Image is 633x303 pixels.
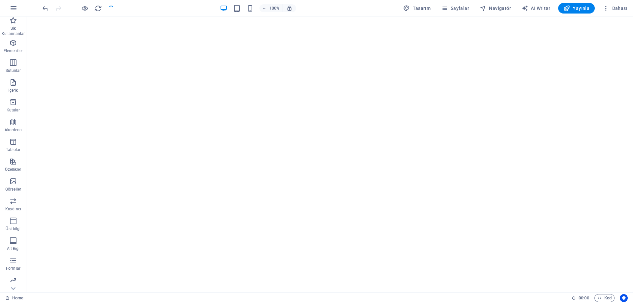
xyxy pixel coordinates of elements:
[620,294,628,302] button: Usercentrics
[8,88,18,93] p: İçerik
[563,5,589,12] span: Yayınla
[594,294,615,302] button: Kod
[583,295,584,300] span: :
[94,4,102,12] button: reload
[519,3,553,14] button: AI Writer
[438,3,472,14] button: Sayfalar
[5,167,21,172] p: Özellikler
[5,294,23,302] a: Seçimi iptal etmek için tıkla. Sayfaları açmak için çift tıkla
[286,5,292,11] i: Yeniden boyutlandırmada yakınlaştırma düzeyini seçilen cihaza uyacak şekilde otomatik olarak ayarla.
[269,4,280,12] h6: 100%
[5,127,22,133] p: Akordeon
[579,294,589,302] span: 00 00
[7,107,20,113] p: Kutular
[441,5,469,12] span: Sayfalar
[7,246,20,251] p: Alt Bigi
[597,294,612,302] span: Kod
[42,5,49,12] i: Geri al: Görüntüyü değiştir (Ctrl+Z)
[6,147,21,152] p: Tablolar
[41,4,49,12] button: undo
[259,4,283,12] button: 100%
[403,5,431,12] span: Tasarım
[558,3,595,14] button: Yayınla
[572,294,589,302] h6: Oturum süresi
[6,68,21,73] p: Sütunlar
[600,3,630,14] button: Dahası
[6,226,20,231] p: Üst bilgi
[4,48,23,53] p: Elementler
[477,3,514,14] button: Navigatör
[480,5,511,12] span: Navigatör
[401,3,433,14] button: Tasarım
[603,5,627,12] span: Dahası
[5,206,21,212] p: Kaydırıcı
[5,187,21,192] p: Görseller
[6,266,20,271] p: Formlar
[522,5,550,12] span: AI Writer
